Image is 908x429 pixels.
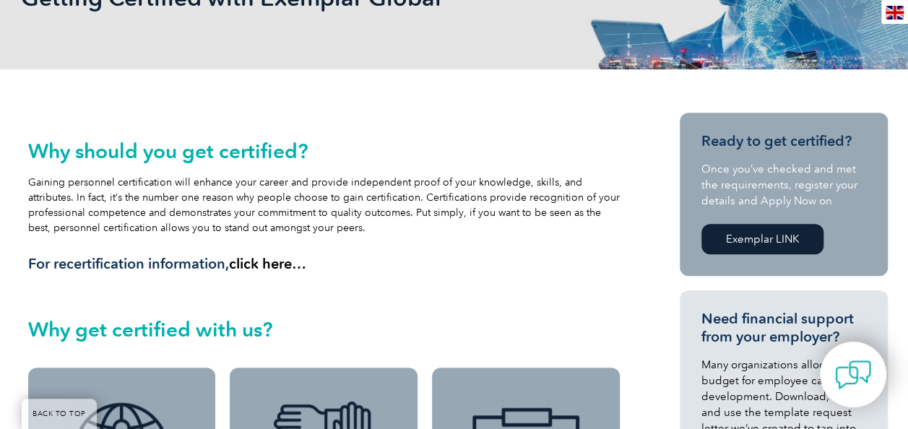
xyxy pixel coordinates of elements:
[28,255,621,273] h3: For recertification information,
[229,255,306,272] a: click here…
[701,132,866,150] h3: Ready to get certified?
[701,224,823,254] a: Exemplar LINK
[28,139,621,273] div: Gaining personnel certification will enhance your career and provide independent proof of your kn...
[701,161,866,209] p: Once you’ve checked and met the requirements, register your details and Apply Now on
[701,310,866,346] h3: Need financial support from your employer?
[28,139,621,162] h2: Why should you get certified?
[835,357,871,393] img: contact-chat.png
[22,399,97,429] a: BACK TO TOP
[886,6,904,19] img: en
[28,318,621,341] h2: Why get certified with us?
